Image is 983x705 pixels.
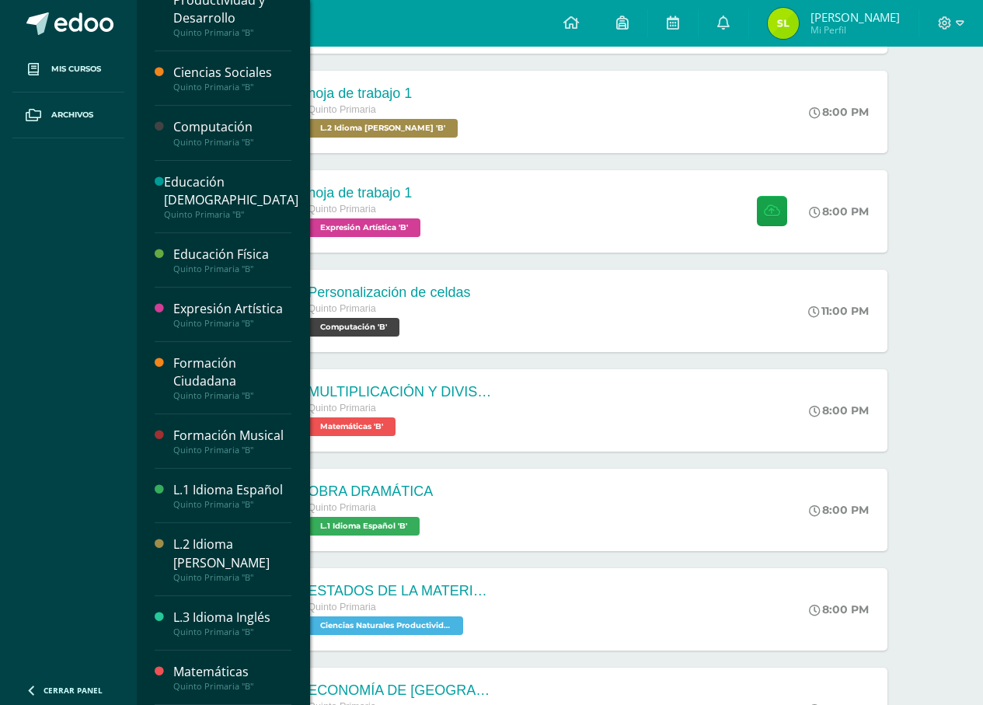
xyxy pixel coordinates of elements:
[173,536,291,571] div: L.2 Idioma [PERSON_NAME]
[308,204,376,215] span: Quinto Primaria
[164,209,298,220] div: Quinto Primaria "B"
[164,173,298,220] a: Educación [DEMOGRAPHIC_DATA]Quinto Primaria "B"
[173,300,291,318] div: Expresión Artística
[308,318,399,337] span: Computación 'B'
[173,64,291,82] div: Ciencias Sociales
[809,204,869,218] div: 8:00 PM
[308,119,458,138] span: L.2 Idioma Maya Kaqchikel 'B'
[308,583,494,599] div: ESTADOS DE LA MATERIA / CAMBIOS DE LA MATERIA
[51,109,93,121] span: Archivos
[173,609,291,626] div: L.3 Idioma Inglés
[173,354,291,390] div: Formación Ciudadana
[173,663,291,692] a: MatemáticasQuinto Primaria "B"
[809,105,869,119] div: 8:00 PM
[173,118,291,136] div: Computación
[308,403,376,414] span: Quinto Primaria
[308,616,463,635] span: Ciencias Naturales Productividad y Desarrollo 'B'
[173,354,291,401] a: Formación CiudadanaQuinto Primaria "B"
[810,9,900,25] span: [PERSON_NAME]
[173,427,291,445] div: Formación Musical
[173,481,291,499] div: L.1 Idioma Español
[12,92,124,138] a: Archivos
[308,483,433,500] div: OBRA DRAMÁTICA
[308,602,376,613] span: Quinto Primaria
[173,318,291,329] div: Quinto Primaria "B"
[173,27,291,38] div: Quinto Primaria "B"
[810,23,900,37] span: Mi Perfil
[173,572,291,583] div: Quinto Primaria "B"
[173,681,291,692] div: Quinto Primaria "B"
[308,303,376,314] span: Quinto Primaria
[308,218,420,237] span: Expresión Artística 'B'
[44,685,103,696] span: Cerrar panel
[173,536,291,582] a: L.2 Idioma [PERSON_NAME]Quinto Primaria "B"
[173,137,291,148] div: Quinto Primaria "B"
[809,403,869,417] div: 8:00 PM
[809,602,869,616] div: 8:00 PM
[12,47,124,92] a: Mis cursos
[308,502,376,513] span: Quinto Primaria
[173,118,291,147] a: ComputaciónQuinto Primaria "B"
[308,104,376,115] span: Quinto Primaria
[308,284,470,301] div: Personalización de celdas
[173,609,291,637] a: L.3 Idioma InglésQuinto Primaria "B"
[173,64,291,92] a: Ciencias SocialesQuinto Primaria "B"
[308,417,396,436] span: Matemáticas 'B'
[308,682,494,699] div: ECONOMÍA DE [GEOGRAPHIC_DATA]
[768,8,799,39] img: 33177dedb9c015e9fb844d0f067e2225.png
[51,63,101,75] span: Mis cursos
[173,481,291,510] a: L.1 Idioma EspañolQuinto Primaria "B"
[308,517,420,536] span: L.1 Idioma Español 'B'
[173,264,291,274] div: Quinto Primaria "B"
[809,503,869,517] div: 8:00 PM
[173,427,291,455] a: Formación MusicalQuinto Primaria "B"
[308,185,424,201] div: hoja de trabajo 1
[173,246,291,264] div: Educación Física
[308,86,462,102] div: hoja de trabajo 1
[173,626,291,637] div: Quinto Primaria "B"
[308,384,494,400] div: MULTIPLICACIÓN Y DIVISIÓN CON NÚMEROS DECIMALES
[173,300,291,329] a: Expresión ArtísticaQuinto Primaria "B"
[173,499,291,510] div: Quinto Primaria "B"
[808,304,869,318] div: 11:00 PM
[173,445,291,455] div: Quinto Primaria "B"
[173,390,291,401] div: Quinto Primaria "B"
[173,82,291,92] div: Quinto Primaria "B"
[173,663,291,681] div: Matemáticas
[164,173,298,209] div: Educación [DEMOGRAPHIC_DATA]
[173,246,291,274] a: Educación FísicaQuinto Primaria "B"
